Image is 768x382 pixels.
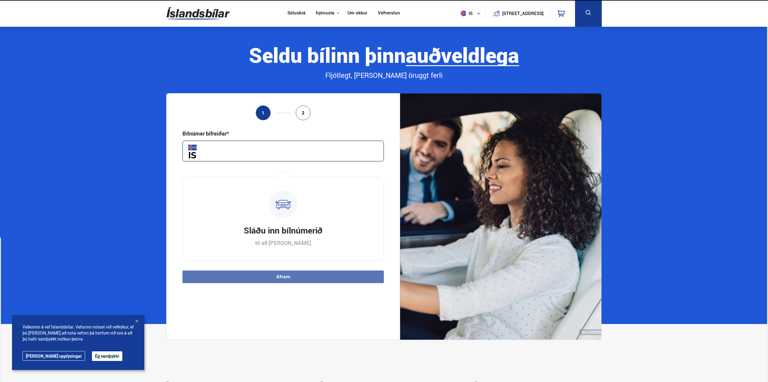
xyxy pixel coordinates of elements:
[23,324,134,342] span: Velkomin á vef Íslandsbílar. Vefurinn notast við vefkökur, ef þú [PERSON_NAME] að nota vefinn þá ...
[166,44,601,66] div: Seldu bílinn þinn
[458,5,485,22] button: is
[505,11,541,16] button: [STREET_ADDRESS]
[287,10,305,17] a: Söluskrá
[262,110,265,115] span: 1
[316,10,334,16] button: Þjónusta
[167,4,230,23] img: G0Ugv5HjCgRt.svg
[488,5,547,22] a: [STREET_ADDRESS]
[182,270,384,283] button: Áfram
[255,239,311,246] p: til að [PERSON_NAME]
[406,41,519,69] b: auðveldlega
[460,11,466,16] img: svg+xml;base64,PHN2ZyB4bWxucz0iaHR0cDovL3d3dy53My5vcmcvMjAwMC9zdmciIHdpZHRoPSI1MTIiIGhlaWdodD0iNT...
[458,11,473,16] span: is
[166,70,601,81] div: Fljótlegt, [PERSON_NAME] öruggt ferli
[302,110,304,115] span: 2
[92,351,122,361] button: Ég samþykki
[378,10,400,17] a: Vefverslun
[182,130,229,137] div: Bílnúmer bifreiðar*
[244,225,323,236] h3: Sláðu inn bílnúmerið
[23,351,85,361] a: [PERSON_NAME] upplýsingar
[347,10,367,17] a: Um okkur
